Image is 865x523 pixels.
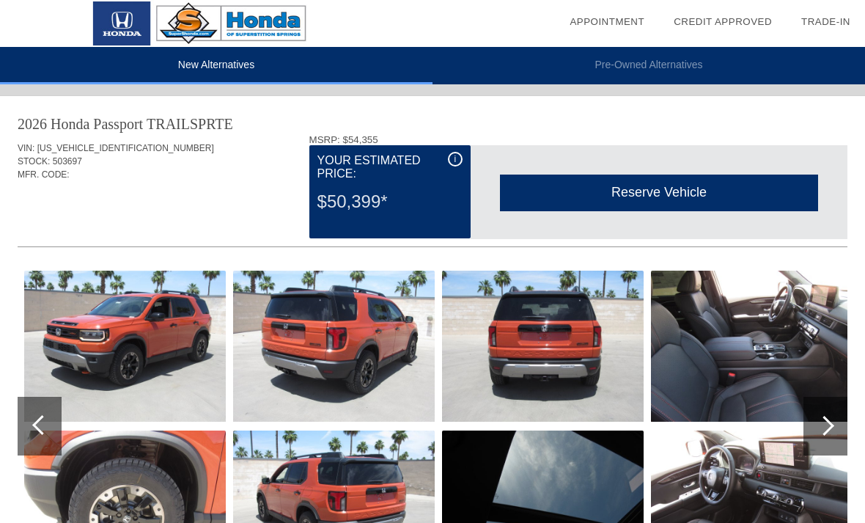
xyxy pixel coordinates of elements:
[442,271,644,422] img: 6.jpg
[309,134,847,145] div: MSRP: $54,355
[674,16,772,27] a: Credit Approved
[24,271,226,422] img: 2.jpg
[233,271,435,422] img: 4.jpg
[147,114,233,134] div: TRAILSPRTE
[651,271,853,422] img: 8.jpg
[37,143,214,153] span: [US_VEHICLE_IDENTIFICATION_NUMBER]
[317,183,463,221] div: $50,399*
[18,143,34,153] span: VIN:
[500,175,818,211] div: Reserve Vehicle
[570,16,644,27] a: Appointment
[18,169,70,180] span: MFR. CODE:
[18,114,143,134] div: 2026 Honda Passport
[317,152,463,183] div: Your Estimated Price:
[18,203,847,227] div: Quoted on [DATE] 4:22:30 PM
[448,152,463,167] div: i
[432,47,865,84] li: Pre-Owned Alternatives
[18,156,50,167] span: STOCK:
[801,16,850,27] a: Trade-In
[53,156,82,167] span: 503697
